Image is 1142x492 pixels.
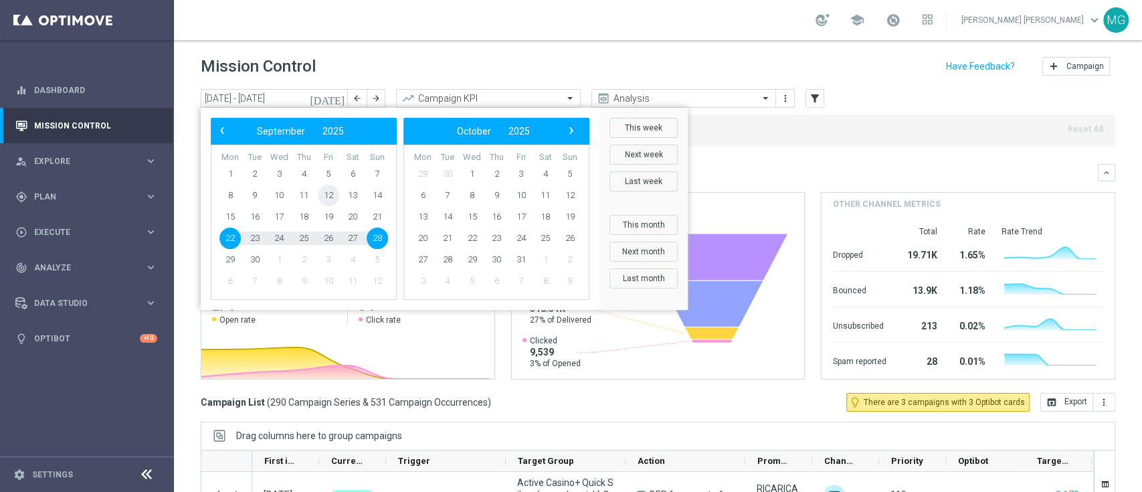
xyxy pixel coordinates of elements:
[15,108,157,143] div: Mission Control
[318,185,339,206] span: 12
[535,270,556,292] span: 8
[902,349,937,371] div: 28
[140,334,157,343] div: +10
[15,262,158,273] div: track_changes Analyze keyboard_arrow_right
[367,228,388,249] span: 28
[15,226,145,238] div: Execute
[412,185,434,206] span: 6
[902,278,937,300] div: 13.9K
[365,152,389,163] th: weekday
[367,206,388,228] span: 21
[559,228,581,249] span: 26
[15,191,27,203] i: gps_fixed
[318,206,339,228] span: 19
[486,228,507,249] span: 23
[849,396,861,408] i: lightbulb_outline
[15,227,158,238] button: play_circle_outline Execute keyboard_arrow_right
[201,57,316,76] h1: Mission Control
[437,249,458,270] span: 28
[609,145,678,165] button: Next week
[436,152,460,163] th: weekday
[15,155,145,167] div: Explore
[609,118,678,138] button: This week
[248,122,314,140] button: September
[267,152,292,163] th: weekday
[1048,61,1059,72] i: add
[34,264,145,272] span: Analyze
[809,92,821,104] i: filter_alt
[757,456,789,466] span: Promotions
[244,249,266,270] span: 30
[1099,397,1109,408] i: more_vert
[535,228,556,249] span: 25
[293,228,314,249] span: 25
[609,268,678,289] button: Last month
[412,206,434,228] span: 13
[268,228,290,249] span: 24
[15,191,158,202] button: gps_fixed Plan keyboard_arrow_right
[437,228,458,249] span: 21
[902,243,937,264] div: 19.71K
[832,314,886,335] div: Unsubscribed
[244,270,266,292] span: 7
[34,299,145,307] span: Data Studio
[1093,393,1115,412] button: more_vert
[268,249,290,270] span: 1
[562,122,579,140] button: ›
[535,163,556,185] span: 4
[13,469,25,481] i: settings
[510,270,532,292] span: 7
[510,249,532,270] span: 31
[34,193,145,201] span: Plan
[824,456,856,466] span: Channel
[401,92,415,105] i: trending_up
[15,321,157,356] div: Optibot
[508,152,533,163] th: weekday
[500,122,539,140] button: 2025
[412,270,434,292] span: 3
[34,72,157,108] a: Dashboard
[953,349,985,371] div: 0.01%
[244,163,266,185] span: 2
[308,89,348,109] button: [DATE]
[15,298,158,309] button: Data Studio keyboard_arrow_right
[318,228,339,249] span: 26
[341,152,365,163] th: weekday
[510,228,532,249] span: 24
[318,270,339,292] span: 10
[15,155,27,167] i: person_search
[953,314,985,335] div: 0.02%
[1102,168,1111,177] i: keyboard_arrow_down
[530,335,581,346] span: Clicked
[34,228,145,236] span: Execute
[318,163,339,185] span: 5
[15,72,157,108] div: Dashboard
[15,85,158,96] button: equalizer Dashboard
[268,206,290,228] span: 17
[846,393,1030,412] button: lightbulb_outline There are 3 campaigns with 3 Optibot cards
[15,262,27,274] i: track_changes
[864,396,1025,408] span: There are 3 campaigns with 3 Optibot cards
[1103,7,1129,33] div: MG
[530,315,591,325] span: 27% of Delivered
[591,89,776,108] ng-select: Analysis
[236,430,402,441] div: Row Groups
[214,122,387,140] bs-datepicker-navigation-view: ​ ​ ​
[367,163,388,185] span: 7
[367,89,385,108] button: arrow_forward
[145,226,157,238] i: keyboard_arrow_right
[342,270,363,292] span: 11
[437,206,458,228] span: 14
[609,242,678,262] button: Next month
[638,456,665,466] span: Action
[145,155,157,167] i: keyboard_arrow_right
[448,122,500,140] button: October
[15,191,145,203] div: Plan
[145,297,157,309] i: keyboard_arrow_right
[518,456,574,466] span: Target Group
[244,206,266,228] span: 16
[535,185,556,206] span: 11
